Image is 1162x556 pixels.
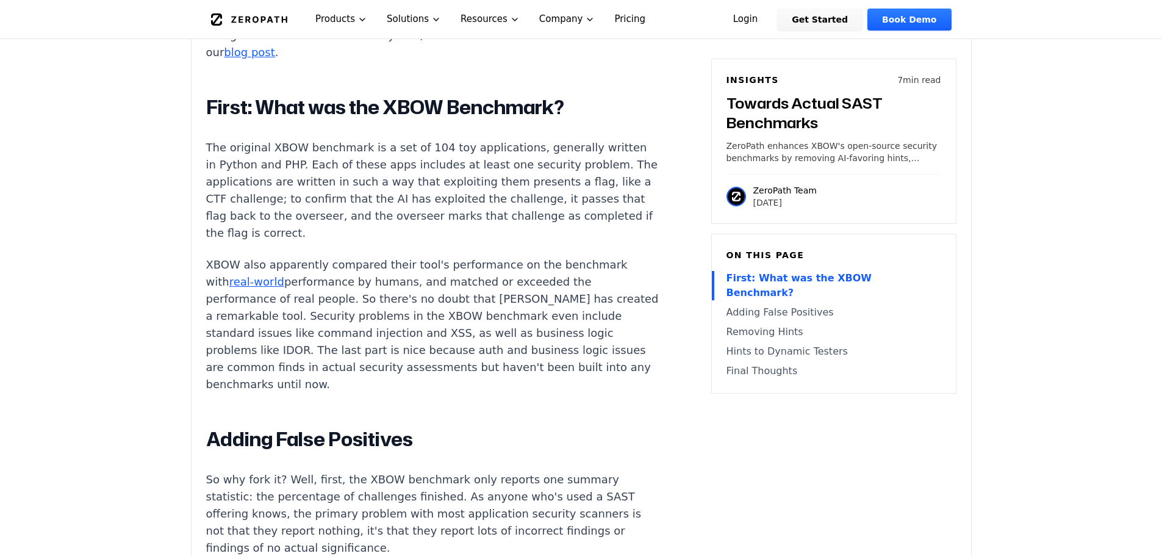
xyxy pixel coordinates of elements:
h6: On this page [726,249,941,261]
a: Final Thoughts [726,364,941,378]
h3: Towards Actual SAST Benchmarks [726,93,941,132]
a: Adding False Positives [726,305,941,320]
img: ZeroPath Team [726,187,746,206]
a: blog post [224,46,274,59]
a: real-world [229,275,284,288]
p: ZeroPath enhances XBOW's open-source security benchmarks by removing AI-favoring hints, adding fa... [726,140,941,164]
p: 7 min read [897,74,941,86]
h2: Adding False Positives [206,427,660,452]
a: Hints to Dynamic Testers [726,344,941,359]
p: [DATE] [753,197,817,209]
p: XBOW also apparently compared their tool's performance on the benchmark with performance by human... [206,256,660,393]
a: Get Started [777,9,863,31]
p: The good news is that we did very well, for a breakdown on the stats check out our . [206,27,660,61]
a: First: What was the XBOW Benchmark? [726,271,941,300]
a: Removing Hints [726,325,941,339]
p: The original XBOW benchmark is a set of 104 toy applications, generally written in Python and PHP... [206,139,660,242]
h2: First: What was the XBOW Benchmark? [206,95,660,120]
h6: Insights [726,74,779,86]
p: ZeroPath Team [753,184,817,197]
a: Login [719,9,773,31]
a: Book Demo [867,9,951,31]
